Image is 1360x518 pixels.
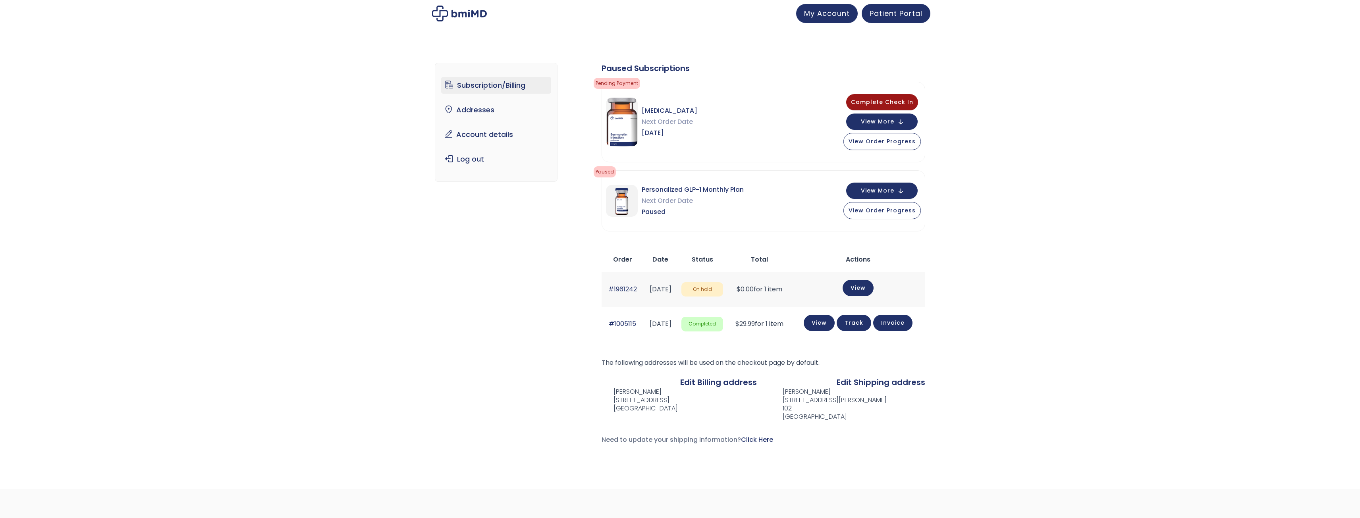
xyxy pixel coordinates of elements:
[642,195,744,206] span: Next Order Date
[609,319,636,328] a: #1005115
[846,183,918,199] button: View More
[606,185,638,217] img: Personalized GLP-1 Monthly Plan
[851,98,913,106] span: Complete Check In
[642,206,744,218] span: Paused
[873,315,912,331] a: Invoice
[751,255,768,264] span: Total
[862,4,930,23] a: Patient Portal
[735,319,755,328] span: 29.99
[642,127,697,139] span: [DATE]
[692,255,713,264] span: Status
[441,126,551,143] a: Account details
[837,315,871,331] a: Track
[846,255,870,264] span: Actions
[441,102,551,118] a: Addresses
[727,307,791,341] td: for 1 item
[846,94,918,110] button: Complete Check In
[837,377,925,388] a: Edit Shipping address
[652,255,668,264] span: Date
[849,206,916,214] span: View Order Progress
[804,8,850,18] span: My Account
[650,285,671,294] time: [DATE]
[737,285,741,294] span: $
[642,184,744,195] span: Personalized GLP-1 Monthly Plan
[737,285,754,294] span: 0.00
[602,63,925,74] div: Paused Subscriptions
[608,285,637,294] a: #1961242
[735,319,739,328] span: $
[849,137,916,145] span: View Order Progress
[594,166,616,177] span: Paused
[741,435,773,444] a: Click Here
[613,255,632,264] span: Order
[606,98,638,147] img: Sermorelin
[843,202,921,219] button: View Order Progress
[435,63,558,182] nav: Account pages
[770,388,887,421] address: [PERSON_NAME] [STREET_ADDRESS][PERSON_NAME] 102 [GEOGRAPHIC_DATA]
[861,188,894,193] span: View More
[594,78,640,89] span: Pending Payment
[602,435,773,444] span: Need to update your shipping information?
[804,315,835,331] a: View
[602,357,925,368] p: The following addresses will be used on the checkout page by default.
[681,317,723,331] span: Completed
[681,282,723,297] span: On hold
[650,319,671,328] time: [DATE]
[846,114,918,130] button: View More
[680,377,757,388] a: Edit Billing address
[432,6,487,21] img: My account
[642,105,697,116] span: [MEDICAL_DATA]
[843,280,874,296] a: View
[796,4,858,23] a: My Account
[441,77,551,94] a: Subscription/Billing
[642,116,697,127] span: Next Order Date
[602,388,678,412] address: [PERSON_NAME] [STREET_ADDRESS] [GEOGRAPHIC_DATA]
[727,272,791,306] td: for 1 item
[861,119,894,124] span: View More
[441,151,551,168] a: Log out
[870,8,922,18] span: Patient Portal
[843,133,921,150] button: View Order Progress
